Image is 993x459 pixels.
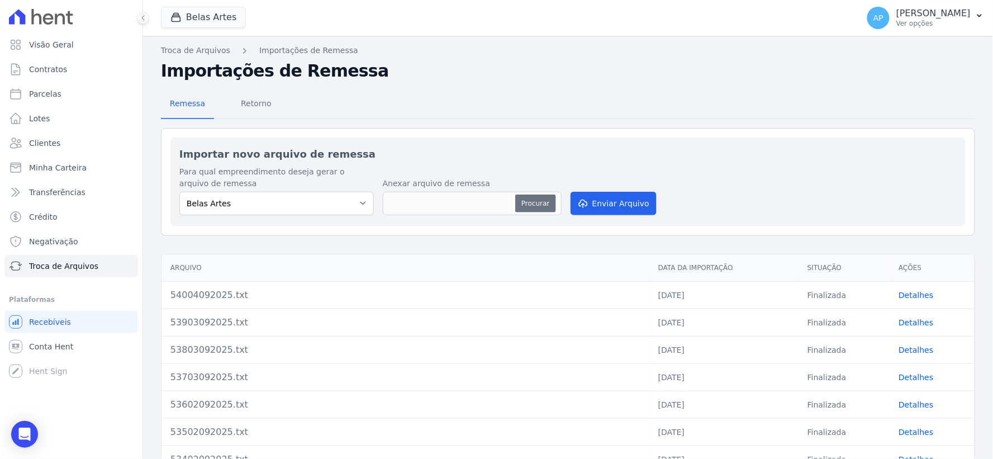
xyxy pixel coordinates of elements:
[163,92,212,115] span: Remessa
[4,157,138,179] a: Minha Carteira
[170,371,640,384] div: 53703092025.txt
[649,418,799,446] td: [DATE]
[29,236,78,247] span: Negativação
[232,90,281,119] a: Retorno
[29,39,74,50] span: Visão Geral
[161,7,246,28] button: Belas Artes
[29,64,67,75] span: Contratos
[4,58,138,81] a: Contratos
[179,146,957,162] h2: Importar novo arquivo de remessa
[170,398,640,411] div: 53602092025.txt
[29,261,98,272] span: Troca de Arquivos
[4,255,138,277] a: Troca de Arquivos
[649,391,799,418] td: [DATE]
[896,8,971,19] p: [PERSON_NAME]
[899,291,934,300] a: Detalhes
[649,336,799,363] td: [DATE]
[259,45,358,56] a: Importações de Remessa
[799,418,890,446] td: Finalizada
[170,343,640,357] div: 53803092025.txt
[4,230,138,253] a: Negativação
[649,363,799,391] td: [DATE]
[4,206,138,228] a: Crédito
[29,138,60,149] span: Clientes
[899,400,934,409] a: Detalhes
[29,211,58,223] span: Crédito
[234,92,278,115] span: Retorno
[29,88,61,100] span: Parcelas
[4,181,138,204] a: Transferências
[799,336,890,363] td: Finalizada
[161,61,975,81] h2: Importações de Remessa
[4,34,138,56] a: Visão Geral
[4,335,138,358] a: Conta Hent
[9,293,134,306] div: Plataformas
[571,192,657,215] button: Enviar Arquivo
[170,288,640,302] div: 54004092025.txt
[649,309,799,336] td: [DATE]
[4,83,138,105] a: Parcelas
[29,316,71,328] span: Recebíveis
[799,363,890,391] td: Finalizada
[899,373,934,382] a: Detalhes
[29,187,85,198] span: Transferências
[896,19,971,28] p: Ver opções
[799,391,890,418] td: Finalizada
[161,254,649,282] th: Arquivo
[515,195,555,212] button: Procurar
[383,178,562,190] label: Anexar arquivo de remessa
[161,90,214,119] a: Remessa
[170,316,640,329] div: 53903092025.txt
[29,162,87,173] span: Minha Carteira
[170,425,640,439] div: 53502092025.txt
[649,281,799,309] td: [DATE]
[799,281,890,309] td: Finalizada
[161,45,975,56] nav: Breadcrumb
[161,45,230,56] a: Troca de Arquivos
[890,254,975,282] th: Ações
[4,311,138,333] a: Recebíveis
[179,166,374,190] label: Para qual empreendimento deseja gerar o arquivo de remessa
[799,309,890,336] td: Finalizada
[799,254,890,282] th: Situação
[29,341,73,352] span: Conta Hent
[899,346,934,354] a: Detalhes
[649,254,799,282] th: Data da Importação
[899,428,934,437] a: Detalhes
[873,14,883,22] span: AP
[11,421,38,448] div: Open Intercom Messenger
[29,113,50,124] span: Lotes
[4,107,138,130] a: Lotes
[899,318,934,327] a: Detalhes
[161,90,281,119] nav: Tab selector
[4,132,138,154] a: Clientes
[858,2,993,34] button: AP [PERSON_NAME] Ver opções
